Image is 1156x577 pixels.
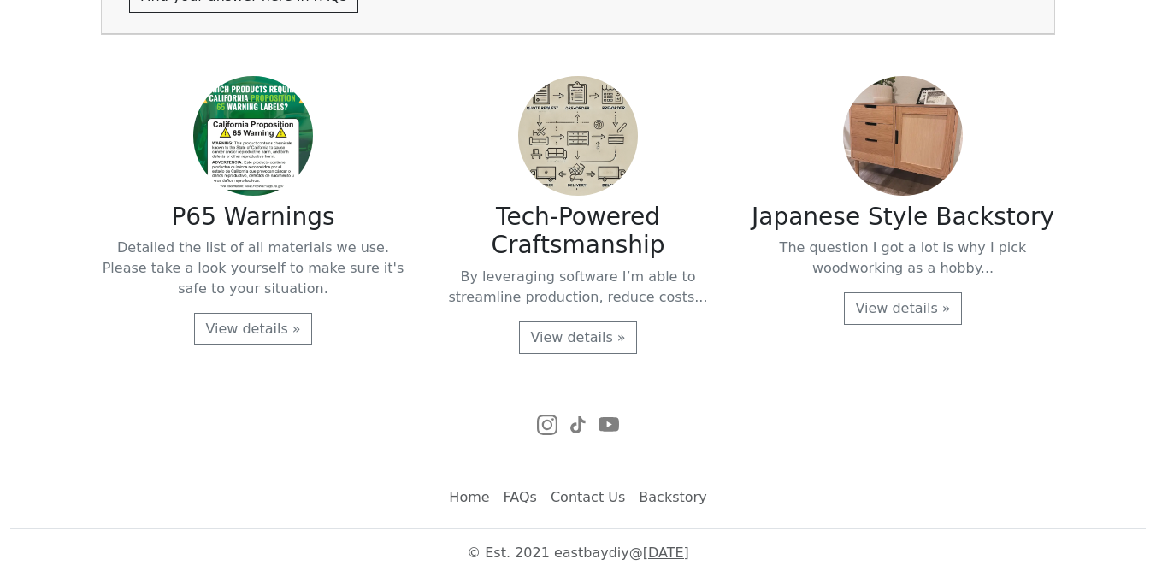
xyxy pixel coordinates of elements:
a: Contact Us [544,480,632,515]
p: © Est. 2021 eastbaydiy @ [10,543,1146,563]
p: By leveraging software I’m able to streamline production, reduce costs... [426,267,730,308]
a: Backstory [632,480,713,515]
a: View details » [194,313,311,345]
a: [DATE] [643,545,689,561]
a: View details » [519,321,636,354]
h3: Japanese Style Backstory [751,203,1055,232]
p: The question I got a lot is why I pick woodworking as a hobby... [751,238,1055,279]
h3: Tech-Powered Craftsmanship [426,203,730,260]
p: Detailed the list of all materials we use. Please take a look yourself to make sure it's safe to ... [101,238,405,299]
img: P65 Warnings [193,76,313,196]
a: Home [442,480,496,515]
a: FAQs [497,480,544,515]
h3: P65 Warnings [101,203,405,232]
img: Tech-Powered Craftsmanship [518,76,638,196]
a: YouTube [599,409,619,439]
a: TikTok [568,409,588,439]
a: View details » [844,292,961,325]
a: Instagram [537,409,557,439]
img: Japanese Style Backstory [843,76,963,196]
